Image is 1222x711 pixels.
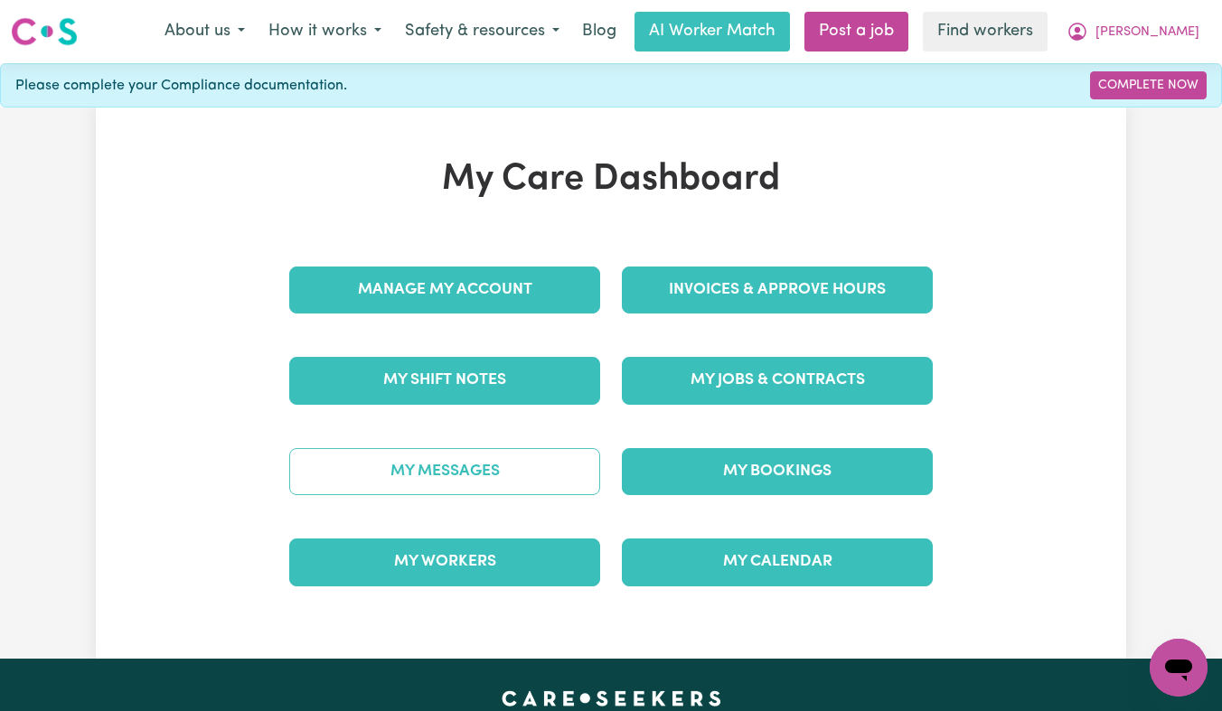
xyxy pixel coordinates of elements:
[153,13,257,51] button: About us
[257,13,393,51] button: How it works
[393,13,571,51] button: Safety & resources
[11,11,78,52] a: Careseekers logo
[289,267,600,313] a: Manage My Account
[11,15,78,48] img: Careseekers logo
[804,12,908,51] a: Post a job
[15,75,347,97] span: Please complete your Compliance documentation.
[1090,71,1207,99] a: Complete Now
[571,12,627,51] a: Blog
[278,158,944,201] h1: My Care Dashboard
[289,448,600,495] a: My Messages
[289,538,600,585] a: My Workers
[634,12,790,51] a: AI Worker Match
[502,691,721,706] a: Careseekers home page
[923,12,1048,51] a: Find workers
[1055,13,1211,51] button: My Account
[1150,639,1208,697] iframe: Button to launch messaging window
[622,357,933,404] a: My Jobs & Contracts
[289,357,600,404] a: My Shift Notes
[622,538,933,585] a: My Calendar
[622,267,933,313] a: Invoices & Approve Hours
[1095,23,1199,42] span: [PERSON_NAME]
[622,448,933,495] a: My Bookings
